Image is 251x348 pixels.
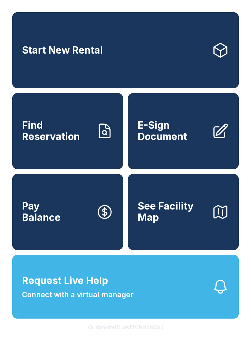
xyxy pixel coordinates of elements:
a: E-Sign Document [128,93,239,169]
span: See Facility Map [138,201,207,223]
button: VersionkrrefDLawElMlwz8nfSsJ [83,319,168,336]
span: Start New Rental [22,45,103,56]
button: Request Live HelpConnect with a virtual manager [12,255,239,319]
button: See Facility Map [128,174,239,250]
button: PayBalance [12,174,123,250]
span: E-Sign Document [138,120,207,142]
a: Find Reservation [12,93,123,169]
span: Request Live Help [22,273,108,288]
span: Pay Balance [22,201,61,223]
span: Connect with a virtual manager [22,289,133,300]
a: Start New Rental [12,12,239,88]
span: Find Reservation [22,120,91,142]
